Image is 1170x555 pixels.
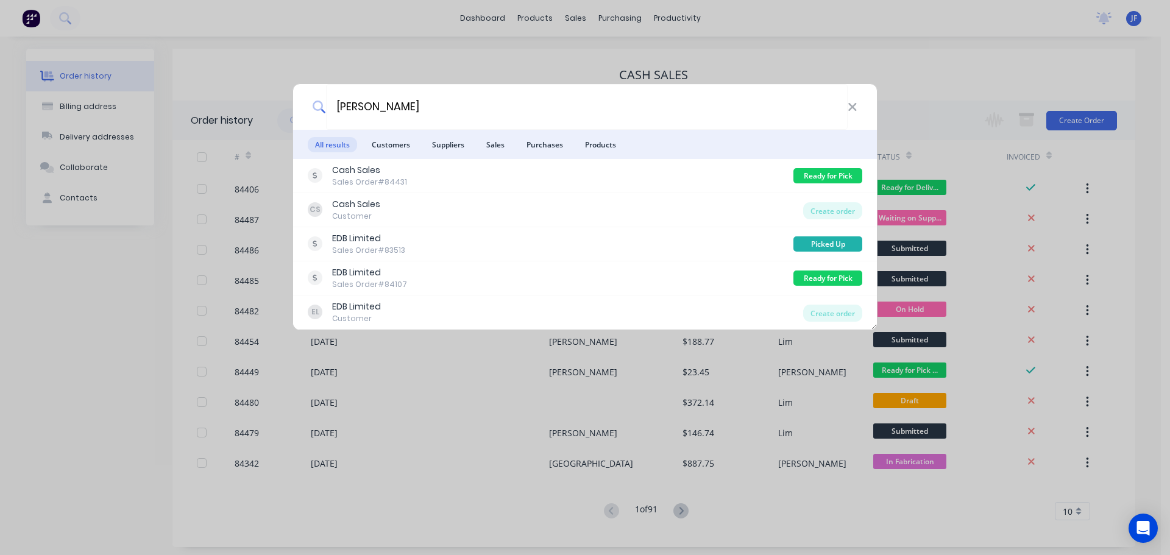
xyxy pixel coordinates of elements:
[308,137,357,152] span: All results
[793,236,862,252] div: Picked Up
[479,137,512,152] span: Sales
[332,266,407,279] div: EDB Limited
[332,313,381,324] div: Customer
[308,202,322,217] div: CS
[425,137,472,152] span: Suppliers
[578,137,623,152] span: Products
[332,279,407,290] div: Sales Order #84107
[793,270,862,286] div: Ready for Pick Up
[332,198,380,211] div: Cash Sales
[332,164,407,177] div: Cash Sales
[332,245,405,256] div: Sales Order #83513
[364,137,417,152] span: Customers
[332,300,381,313] div: EDB Limited
[332,177,407,188] div: Sales Order #84431
[1129,514,1158,543] div: Open Intercom Messenger
[803,305,862,322] div: Create order
[793,168,862,183] div: Ready for Pick Up
[308,305,322,319] div: EL
[332,232,405,245] div: EDB Limited
[326,84,848,130] input: Start typing a customer or supplier name to create a new order...
[519,137,570,152] span: Purchases
[332,211,380,222] div: Customer
[803,202,862,219] div: Create order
